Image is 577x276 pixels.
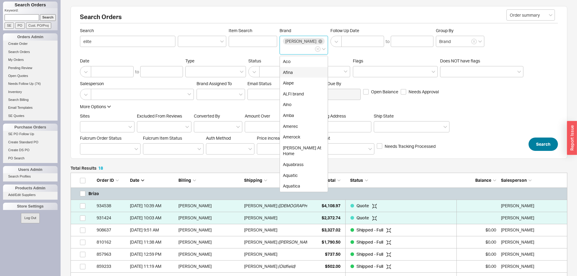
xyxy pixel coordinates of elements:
[529,138,558,151] button: Search
[306,81,361,86] span: Leadtimes Due By
[229,28,277,33] span: Item Search
[3,89,58,95] a: Inventory
[278,260,295,272] span: ( Oldfield )
[236,126,240,128] svg: open menu
[80,113,90,118] span: Sites
[71,261,567,273] a: 859233[DATE] 11:19 AM[PERSON_NAME][PERSON_NAME](Oldfield)$502.00Shipped - Full $0.00[PERSON_NAME]
[371,89,398,95] span: Open Balance
[71,236,567,248] a: 810162[DATE] 11:38 AM[PERSON_NAME][PERSON_NAME]([PERSON_NAME])$1,790.50Shipped - Full $0.00[PERSO...
[146,145,151,152] input: Fulcrum Item Status
[245,113,293,119] span: Amount Over
[3,124,58,131] div: Purchase Orders
[356,203,370,208] span: Quote
[460,177,496,183] div: Balance
[549,14,552,16] svg: open menu
[3,105,58,111] a: Email Templates
[239,93,243,96] svg: open menu
[280,56,328,67] div: Aco
[322,203,340,208] span: $4,108.97
[386,38,390,45] div: to
[356,215,370,220] span: Quote
[245,121,293,132] input: Amount Over
[40,14,56,21] input: Search
[26,22,51,29] input: Cust. PO/Proj
[325,251,340,257] span: $737.50
[3,73,58,79] a: Open Quotes
[3,203,58,210] div: Store Settings
[280,170,328,181] div: Aquatic
[322,227,340,232] span: $3,327.02
[80,104,106,110] div: More Options
[185,58,194,63] span: Type
[80,36,175,47] input: Search
[280,67,328,78] div: Afina
[326,178,336,183] span: Total
[356,251,384,257] span: Shipped - Full
[178,248,241,260] div: [PERSON_NAME]
[3,57,58,63] a: My Orders
[71,200,567,212] a: 934538[DATE] 10:39 AM[PERSON_NAME][PERSON_NAME]([DEMOGRAPHIC_DATA])$4,108.97Quote [PERSON_NAME]
[189,68,193,75] input: Type
[229,36,277,47] input: Item Search
[280,191,328,202] div: [PERSON_NAME]
[244,177,307,183] div: Shipping
[3,97,58,103] a: Search Billing
[280,78,328,88] div: Alape
[178,200,241,212] div: [PERSON_NAME]
[143,135,182,141] span: Fulcrum Item Status
[97,248,127,260] div: 857963
[3,185,58,192] div: Products Admin
[374,113,394,118] span: Ship State
[83,123,88,130] input: Sites
[280,99,328,110] div: Alno
[244,212,277,224] div: [PERSON_NAME]
[97,224,127,236] div: 908637
[3,139,58,145] a: Create Standard PO
[257,135,311,141] span: Price increase before
[137,113,182,118] span: Excluded From Reviews
[345,177,457,183] div: Status
[501,260,564,272] div: Shulamis Amsel
[185,126,189,128] svg: open menu
[296,113,371,119] span: Shipping or Billing Address
[280,181,328,191] div: Aquatica
[296,121,371,132] input: Shipping or Billing Address
[130,236,175,248] div: 5/13/24 11:38 AM
[356,68,360,75] input: Flags
[97,236,127,248] div: 810162
[3,33,58,41] div: Orders Admin
[377,143,382,149] input: Needs Tracking Processed
[280,121,328,132] div: Amerec
[8,66,32,70] span: Pending Review
[285,39,317,43] span: [PERSON_NAME]
[322,215,340,220] span: $2,372.74
[130,200,175,212] div: 8/18/25 10:39 AM
[3,192,58,198] a: Add/Edit Suppliers
[80,135,121,141] span: Fulcrum Order Status
[356,264,384,269] span: Shipped - Full
[436,28,453,33] span: Group By
[401,89,406,95] input: Needs Approval
[501,177,564,183] div: Salesperson
[71,166,103,170] h5: Total Results
[130,177,175,183] div: Date
[325,264,340,269] span: $502.00
[178,236,241,248] div: [PERSON_NAME]
[283,45,287,52] input: Brand
[3,166,58,173] div: Users Admin
[178,224,241,236] div: [PERSON_NAME]
[130,178,139,183] span: Date
[3,155,58,161] a: PO Search
[15,22,25,29] input: PO
[280,28,291,33] span: Brand
[377,123,381,130] input: Ship State
[244,224,277,236] div: [PERSON_NAME]
[3,147,58,153] a: Create DS PO
[244,260,277,272] div: [PERSON_NAME]
[536,141,550,148] span: Search
[130,248,175,260] div: 4/20/23 12:59 PM
[501,178,527,183] span: Salesperson
[3,131,58,137] a: SE PO Follow Up
[278,200,326,212] span: ( [DEMOGRAPHIC_DATA] )
[475,178,491,183] span: Balance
